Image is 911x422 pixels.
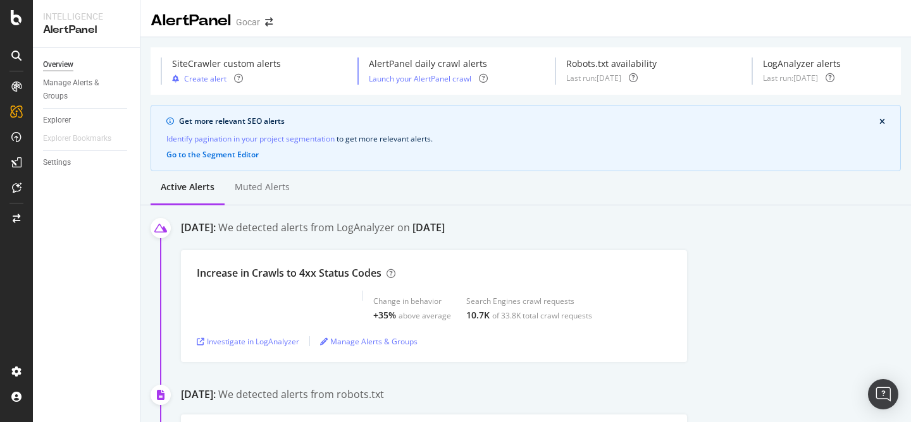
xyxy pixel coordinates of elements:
[43,132,111,145] div: Explorer Bookmarks
[763,73,818,83] div: Last run: [DATE]
[197,336,299,347] a: Investigate in LogAnalyzer
[43,114,131,127] a: Explorer
[43,132,124,145] a: Explorer Bookmarks
[566,73,621,83] div: Last run: [DATE]
[236,16,260,28] div: Gocar
[43,58,131,71] a: Overview
[43,114,71,127] div: Explorer
[876,115,888,129] button: close banner
[763,57,841,70] div: LogAnalyzer alerts
[492,310,592,321] div: of 33.8K total crawl requests
[43,156,71,169] div: Settings
[566,57,657,70] div: Robots.txt availability
[179,116,879,127] div: Get more relevant SEO alerts
[218,220,445,238] div: We detected alerts from LogAnalyzer on
[166,150,259,159] button: Go to the Segment Editor
[466,296,592,306] div: Search Engines crawl requests
[373,296,451,306] div: Change in behavior
[151,10,231,32] div: AlertPanel
[43,58,73,71] div: Overview
[369,57,488,70] div: AlertPanel daily crawl alerts
[181,387,216,402] div: [DATE]:
[172,73,226,85] button: Create alert
[151,105,901,171] div: info banner
[181,220,216,238] div: [DATE]:
[265,18,273,27] div: arrow-right-arrow-left
[166,132,335,145] a: Identify pagination in your project segmentation
[235,181,290,193] div: Muted alerts
[399,310,451,321] div: above average
[43,23,130,37] div: AlertPanel
[166,132,885,145] div: to get more relevant alerts .
[369,73,471,84] a: Launch your AlertPanel crawl
[172,57,281,70] div: SiteCrawler custom alerts
[218,387,384,402] div: We detected alerts from robots.txt
[466,309,490,322] div: 10.7K
[320,331,418,351] button: Manage Alerts & Groups
[43,10,130,23] div: Intelligence
[320,336,418,347] a: Manage Alerts & Groups
[161,181,214,193] div: Active alerts
[197,266,381,280] div: Increase in Crawls to 4xx Status Codes
[197,331,299,351] button: Investigate in LogAnalyzer
[43,76,119,103] div: Manage Alerts & Groups
[43,76,131,103] a: Manage Alerts & Groups
[373,309,396,322] div: +35%
[868,379,898,409] div: Open Intercom Messenger
[184,73,226,84] div: Create alert
[43,156,131,169] a: Settings
[412,220,445,235] div: [DATE]
[369,73,471,85] button: Launch your AlertPanel crawl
